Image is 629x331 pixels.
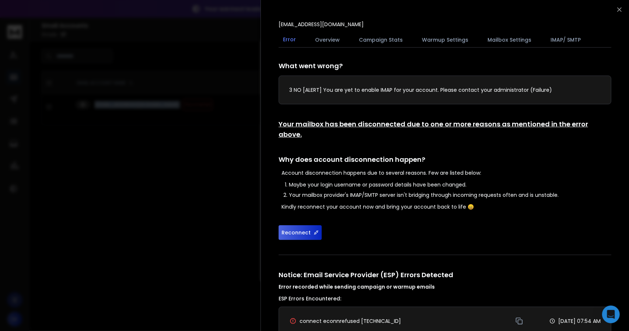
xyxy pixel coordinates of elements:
span: connect econnrefused [TECHNICAL_ID] [300,317,401,325]
p: Kindly reconnect your account now and bring your account back to life 😄 [282,203,611,210]
h3: ESP Errors Encountered: [279,295,611,302]
p: 3 NO [ALERT] You are yet to enable IMAP for your account. Please contact your administrator (Fail... [289,86,601,94]
button: IMAP/ SMTP [546,32,585,48]
li: Your mailbox provider's IMAP/SMTP server isn't bridging through incoming requests often and is un... [289,191,611,199]
p: [EMAIL_ADDRESS][DOMAIN_NAME] [279,21,364,28]
button: Campaign Stats [354,32,407,48]
h1: Your mailbox has been disconnected due to one or more reasons as mentioned in the error above. [279,119,611,140]
button: Error [279,31,300,48]
h1: Why does account disconnection happen? [279,154,611,165]
h4: Error recorded while sending campaign or warmup emails [279,283,611,290]
p: [DATE] 07:54 AM [558,317,601,325]
button: Reconnect [279,225,322,240]
li: Maybe your login username or password details have been changed. [289,181,611,188]
p: Account disconnection happens due to several reasons. Few are listed below: [282,169,611,177]
button: Overview [311,32,344,48]
h1: What went wrong? [279,61,611,71]
h1: Notice: Email Service Provider (ESP) Errors Detected [279,270,611,290]
div: Open Intercom Messenger [602,306,620,323]
button: Warmup Settings [417,32,473,48]
button: Mailbox Settings [483,32,536,48]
